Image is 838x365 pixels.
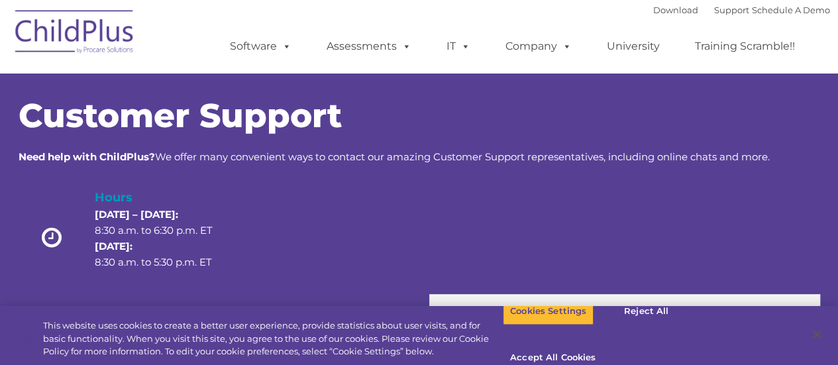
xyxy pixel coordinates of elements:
img: ChildPlus by Procare Solutions [9,1,141,67]
div: This website uses cookies to create a better user experience, provide statistics about user visit... [43,319,503,358]
a: University [594,33,673,60]
button: Close [802,320,831,349]
a: Company [492,33,585,60]
a: Assessments [313,33,425,60]
a: Support [714,5,749,15]
strong: [DATE]: [95,240,132,252]
strong: [DATE] – [DATE]: [95,208,178,221]
button: Cookies Settings [503,297,594,325]
span: Customer Support [19,95,342,136]
a: IT [433,33,484,60]
p: 8:30 a.m. to 6:30 p.m. ET 8:30 a.m. to 5:30 p.m. ET [95,207,235,270]
button: Reject All [605,297,688,325]
strong: Need help with ChildPlus? [19,150,155,163]
a: Software [217,33,305,60]
h4: Hours [95,188,235,207]
font: | [653,5,830,15]
span: We offer many convenient ways to contact our amazing Customer Support representatives, including ... [19,150,770,163]
a: Schedule A Demo [752,5,830,15]
a: Download [653,5,698,15]
a: Training Scramble!! [682,33,808,60]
